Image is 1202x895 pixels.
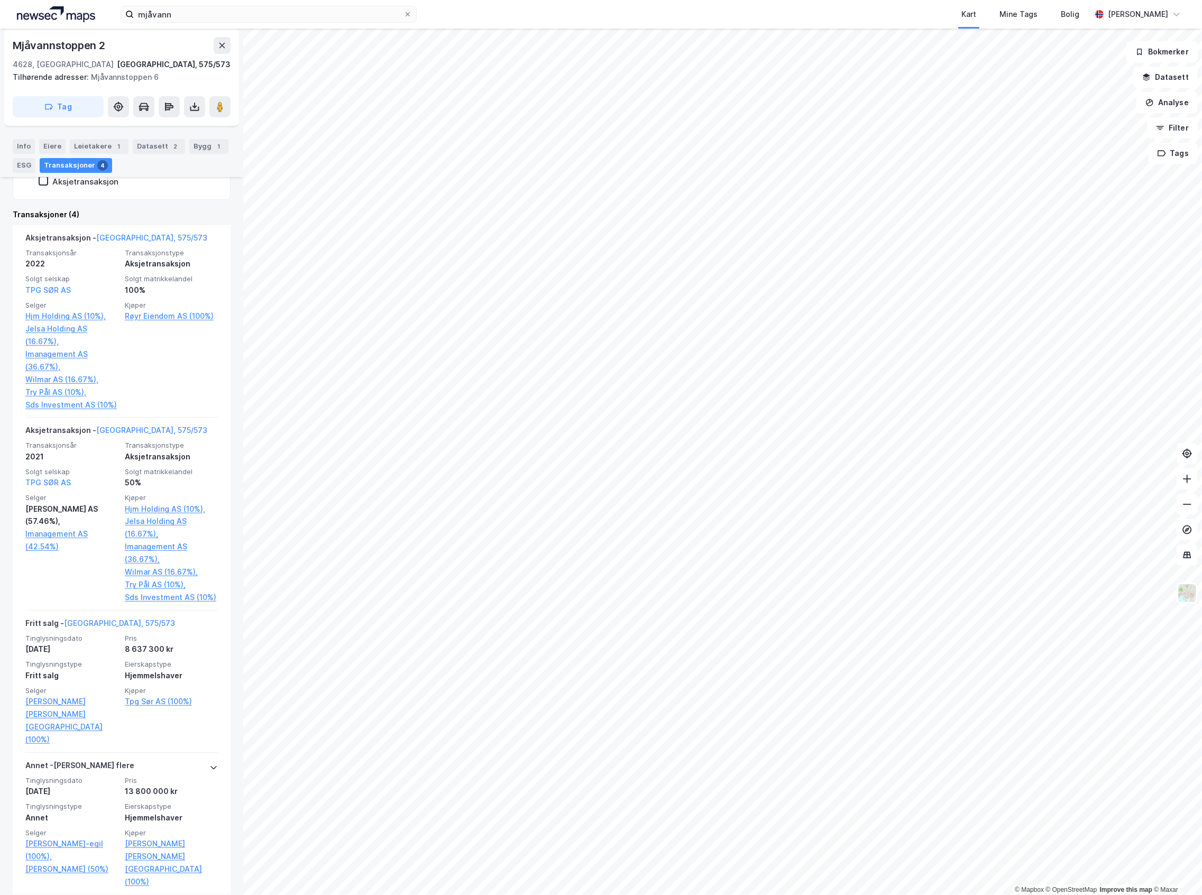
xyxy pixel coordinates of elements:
a: [GEOGRAPHIC_DATA], 575/573 [96,233,207,242]
div: Eiere [39,139,66,153]
div: Annet [25,811,118,824]
div: Hjemmelshaver [125,669,218,682]
span: Selger [25,686,118,695]
span: Transaksjonsår [25,248,118,257]
span: Kjøper [125,301,218,310]
div: Fritt salg - [25,617,175,634]
span: Selger [25,828,118,837]
span: Solgt selskap [25,274,118,283]
a: Hjm Holding AS (10%), [125,503,218,515]
div: Aksjetransaksjon - [25,232,207,248]
span: Eierskapstype [125,660,218,669]
a: TPG SØR AS [25,285,71,294]
a: Hjm Holding AS (10%), [25,310,118,322]
div: [PERSON_NAME] AS (57.46%), [25,503,118,528]
div: [GEOGRAPHIC_DATA], 575/573 [117,58,231,71]
div: Mjåvannstoppen 6 [13,71,222,84]
a: Try Pål AS (10%), [125,578,218,591]
span: Tinglysningstype [25,802,118,811]
div: Aksjetransaksjon [52,177,118,187]
a: [PERSON_NAME] [PERSON_NAME][GEOGRAPHIC_DATA] (100%) [125,837,218,888]
span: Eierskapstype [125,802,218,811]
div: Transaksjoner [40,158,112,172]
a: TPG SØR AS [25,478,71,487]
a: Try Pål AS (10%), [25,386,118,399]
div: [DATE] [25,643,118,656]
a: Wilmar AS (16.67%), [25,373,118,386]
img: logo.a4113a55bc3d86da70a041830d287a7e.svg [17,6,95,22]
div: 50% [125,476,218,489]
div: 2021 [25,450,118,463]
span: Kjøper [125,686,218,695]
div: Annet - [PERSON_NAME] flere [25,759,134,776]
div: ESG [13,158,35,172]
img: Z [1177,583,1197,603]
div: 1 [214,141,224,151]
a: Jelsa Holding AS (16.67%), [125,515,218,540]
div: Bolig [1061,8,1079,21]
span: Kjøper [125,828,218,837]
span: Tinglysningsdato [25,776,118,785]
div: Kontrollprogram for chat [1149,844,1202,895]
input: Søk på adresse, matrikkel, gårdeiere, leietakere eller personer [134,6,403,22]
button: Filter [1147,117,1198,139]
div: 2022 [25,257,118,270]
a: Sds Investment AS (10%) [125,591,218,604]
div: 13 800 000 kr [125,785,218,798]
span: Transaksjonstype [125,248,218,257]
span: Selger [25,493,118,502]
div: Hjemmelshaver [125,811,218,824]
div: 2 [170,141,181,151]
span: Solgt matrikkelandel [125,274,218,283]
a: Imanagement AS (42.54%) [25,528,118,553]
span: Transaksjonsår [25,441,118,450]
a: [PERSON_NAME] [PERSON_NAME][GEOGRAPHIC_DATA] (100%) [25,695,118,746]
div: [DATE] [25,785,118,798]
button: Analyse [1136,92,1198,113]
iframe: Chat Widget [1149,844,1202,895]
span: Tilhørende adresser: [13,72,91,81]
span: Pris [125,634,218,643]
a: Mapbox [1015,886,1044,893]
span: Kjøper [125,493,218,502]
div: Info [13,139,35,153]
a: Imanagement AS (36.67%), [25,348,118,373]
div: Fritt salg [25,669,118,682]
a: Jelsa Holding AS (16.67%), [25,322,118,348]
div: [PERSON_NAME] [1108,8,1168,21]
a: [GEOGRAPHIC_DATA], 575/573 [96,426,207,435]
span: Solgt selskap [25,467,118,476]
span: Solgt matrikkelandel [125,467,218,476]
a: Improve this map [1100,886,1152,893]
div: Mjåvannstoppen 2 [13,37,107,54]
div: Aksjetransaksjon [125,450,218,463]
div: Aksjetransaksjon - [25,424,207,441]
a: [PERSON_NAME]-egil (100%), [25,837,118,863]
span: Tinglysningsdato [25,634,118,643]
span: Tinglysningstype [25,660,118,669]
div: 4 [97,160,108,170]
div: Datasett [133,139,185,153]
span: Transaksjonstype [125,441,218,450]
button: Bokmerker [1126,41,1198,62]
span: Pris [125,776,218,785]
div: Kart [961,8,976,21]
div: Transaksjoner (4) [13,208,231,221]
a: OpenStreetMap [1046,886,1097,893]
span: Selger [25,301,118,310]
a: Imanagement AS (36.67%), [125,540,218,566]
button: Tags [1149,143,1198,164]
div: Aksjetransaksjon [125,257,218,270]
a: Sds Investment AS (10%) [25,399,118,411]
div: 100% [125,284,218,297]
a: Tpg Sør AS (100%) [125,695,218,708]
div: 1 [114,141,124,151]
button: Datasett [1133,67,1198,88]
a: [PERSON_NAME] (50%) [25,863,118,875]
div: Bygg [189,139,228,153]
div: Mine Tags [999,8,1038,21]
div: Leietakere [70,139,129,153]
a: Wilmar AS (16.67%), [125,566,218,578]
a: [GEOGRAPHIC_DATA], 575/573 [64,619,175,628]
a: Røyr Eiendom AS (100%) [125,310,218,322]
